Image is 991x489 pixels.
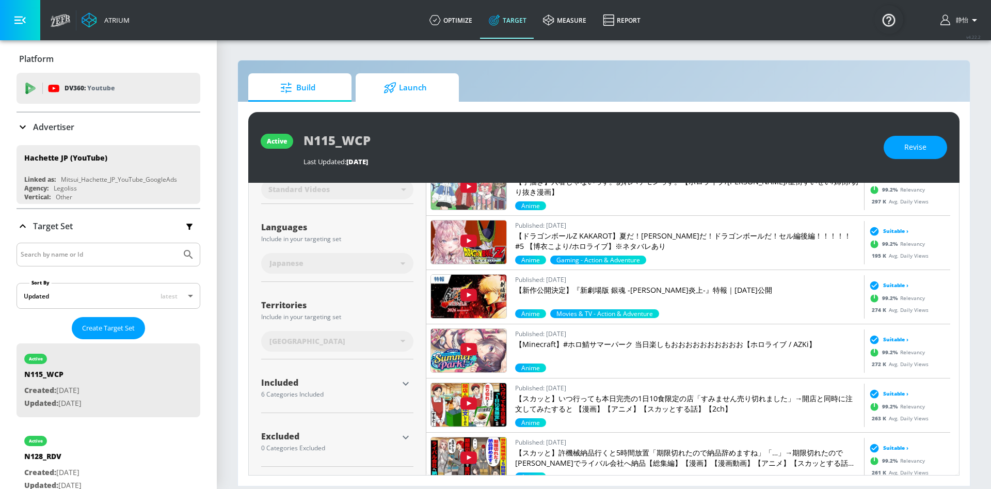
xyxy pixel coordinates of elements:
span: Build [259,75,337,100]
div: Hachette JP (YouTube)Linked as:Mitsui_Hachette_JP_YouTube_GoogleAdsAgency:LegolissVertical:Other [17,145,200,204]
button: Open Resource Center [874,5,903,34]
div: 70.3% [550,309,659,318]
span: 261 K [872,468,889,476]
div: active [29,356,43,361]
div: N115_WCP [24,369,82,384]
div: Avg. Daily Views [867,306,929,313]
div: Suitable › [867,280,908,290]
span: Suitable › [883,336,908,343]
span: Suitable › [883,444,908,452]
div: Avg. Daily Views [867,468,929,476]
a: Atrium [82,12,130,28]
div: activeN115_WCPCreated:[DATE]Updated:[DATE] [17,343,200,417]
div: DV360: Youtube [17,73,200,104]
div: Relevancy [867,399,925,414]
span: 99.2 % [882,349,900,356]
span: 297 K [872,197,889,204]
div: Included [261,378,398,387]
div: Vertical: [24,193,51,201]
button: Revise [884,136,947,159]
div: Excluded [261,432,398,440]
a: Report [595,2,649,39]
img: toelgnW_D-o [431,220,506,264]
div: 99.2% [515,256,546,264]
div: Other [56,193,72,201]
p: 【スカッと】許機械納品行くと5時間放置「期限切れたので納品辞めますね」「…」→期限切れたので[PERSON_NAME]でライバル会社へ納品【総集編】【漫画】【漫画動画】【アニメ】【スカッ... [515,448,860,468]
p: Advertiser [33,121,74,133]
span: Anime [515,472,546,481]
div: active [267,137,287,146]
div: Suitable › [867,443,908,453]
input: Search by name or Id [21,248,177,261]
span: 99.2 % [882,457,900,465]
div: Languages [261,223,413,231]
span: Revise [904,141,926,154]
span: v 4.22.2 [966,34,981,40]
div: Suitable › [867,334,908,344]
div: 99.2% [515,472,546,481]
span: latest [161,292,178,301]
div: Include in your targeting set [261,236,413,242]
p: Published: [DATE] [515,383,860,393]
a: 【手描き】只者じゃないっす。あれバケモンっす。【ホロライブ/[PERSON_NAME]/星街すいせい/姉街/切り抜き漫画】 [515,166,860,201]
span: 263 K [872,414,889,421]
a: Published: [DATE]【Minecraft】#ホロ鯖サマーパーク 当日楽しもおおおおおおおおおお【ホロライブ / AZKi】 [515,328,860,364]
p: 【Minecraft】#ホロ鯖サマーパーク 当日楽しもおおおおおおおおおお【ホロライブ / AZKi】 [515,339,860,350]
p: 【ドラゴンボールZ KAKAROT】夏だ！[PERSON_NAME]だ！ドラゴンボールだ！セル編後編！！！！！ #5 【博衣こより/ホロライブ】※ネタバレあり [515,231,860,251]
div: 90.6% [550,256,646,264]
div: 99.2% [515,201,546,210]
div: Suitable › [867,226,908,236]
div: 6 Categories Included [261,391,398,398]
div: Mitsui_Hachette_JP_YouTube_GoogleAds [61,175,177,184]
p: [DATE] [24,466,82,479]
p: Published: [DATE] [515,328,860,339]
div: Agency: [24,184,49,193]
p: Target Set [33,220,73,232]
div: Territories [261,301,413,309]
div: Platform [17,44,200,73]
p: Published: [DATE] [515,274,860,285]
span: Launch [366,75,444,100]
img: LoBpa-zTt8s [431,329,506,372]
span: Created: [24,385,56,395]
div: 99.2% [515,309,546,318]
a: Published: [DATE]【ドラゴンボールZ KAKAROT】夏だ！[PERSON_NAME]だ！ドラゴンボールだ！セル編後編！！！！！ #5 【博衣こより/ホロライブ】※ネタバレあり [515,220,860,256]
span: 99.2 % [882,240,900,248]
span: 99.2 % [882,186,900,194]
div: 99.2% [515,364,546,372]
img: _5E49G35Iug [431,437,506,481]
div: Include in your targeting set [261,314,413,320]
span: Updated: [24,398,58,408]
div: Suitable › [867,388,908,399]
span: [DATE] [346,157,368,166]
div: Avg. Daily Views [867,414,929,422]
button: Create Target Set [72,317,145,339]
button: 静怡 [940,14,981,26]
p: [DATE] [24,384,82,397]
div: Linked as: [24,175,56,184]
span: Anime [515,309,546,318]
img: G5Tlc2IckAU [431,383,506,427]
p: 【手描き】只者じゃないっす。あれバケモンっす。【ホロライブ/[PERSON_NAME]/星街すいせい/姉街/切り抜き漫画】 [515,177,860,197]
span: Gaming - Action & Adventure [550,256,646,264]
div: Avg. Daily Views [867,251,929,259]
div: Japanese [261,253,413,274]
span: Movies & TV - Action & Adventure [550,309,659,318]
span: Anime [515,364,546,372]
span: Create Target Set [82,322,135,334]
p: Platform [19,53,54,65]
a: Target [481,2,535,39]
img: tpvLGafWqMw [431,166,506,210]
span: Suitable › [883,227,908,235]
span: login as: yin_jingyi@legoliss.co.jp [952,16,968,25]
p: Published: [DATE] [515,220,860,231]
span: Standard Videos [268,184,330,195]
a: measure [535,2,595,39]
div: N128_RDV [24,451,82,466]
p: Published: [DATE] [515,437,860,448]
div: Target Set [17,209,200,243]
span: Created: [24,467,56,477]
div: Relevancy [867,182,925,197]
span: 99.2 % [882,403,900,411]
